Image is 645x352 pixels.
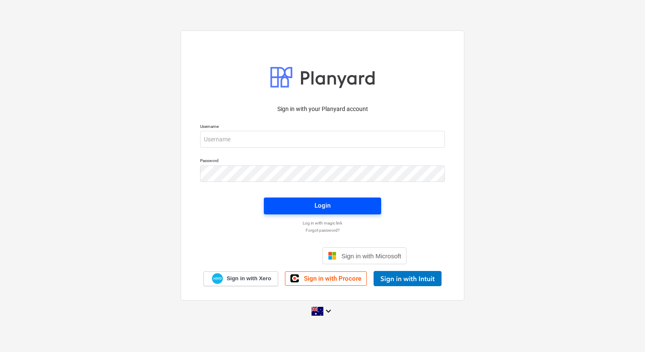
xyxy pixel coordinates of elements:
i: keyboard_arrow_down [323,306,333,316]
span: Sign in with Microsoft [341,252,401,260]
div: Login [314,200,331,211]
a: Sign in with Procore [285,271,367,286]
a: Sign in with Xero [203,271,279,286]
input: Username [200,131,445,148]
a: Log in with magic link [196,220,449,226]
span: Sign in with Procore [304,275,361,282]
img: Microsoft logo [328,252,336,260]
span: Sign in with Xero [227,275,271,282]
button: Login [264,198,381,214]
p: Password [200,158,445,165]
iframe: Sign in with Google Button [234,246,320,265]
p: Sign in with your Planyard account [200,105,445,114]
p: Username [200,124,445,131]
img: Xero logo [212,273,223,284]
a: Forgot password? [196,227,449,233]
